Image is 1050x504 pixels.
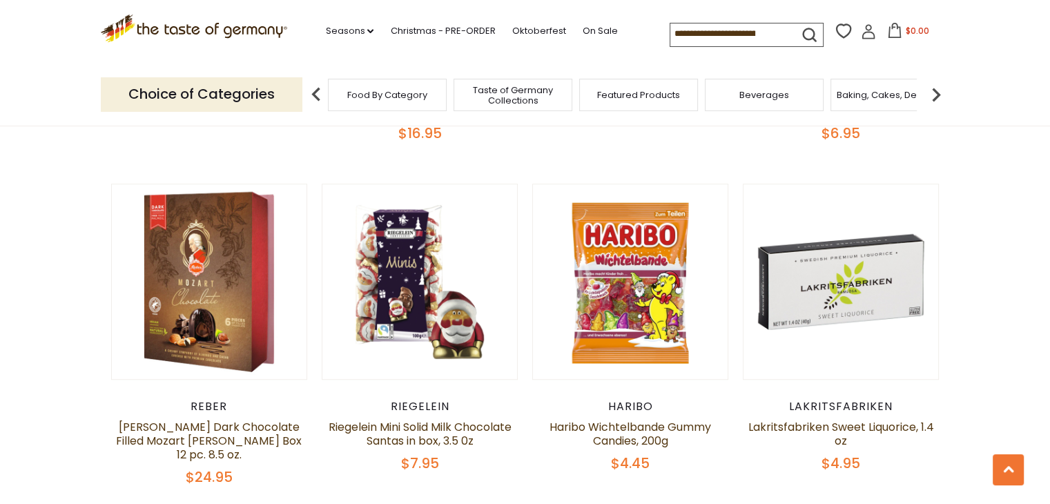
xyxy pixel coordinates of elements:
[922,81,950,108] img: next arrow
[739,90,789,100] a: Beverages
[879,23,937,43] button: $0.00
[837,90,944,100] a: Baking, Cakes, Desserts
[821,454,860,473] span: $4.95
[582,23,617,39] a: On Sale
[322,400,518,414] div: Riegelein
[743,184,939,380] img: Lakritsfabriken Sweet Liquorice, 1.4 oz
[905,25,929,37] span: $0.00
[400,454,438,473] span: $7.95
[186,467,233,487] span: $24.95
[512,23,565,39] a: Oktoberfest
[101,77,302,111] p: Choice of Categories
[743,400,940,414] div: Lakritsfabriken
[325,23,373,39] a: Seasons
[458,85,568,106] a: Taste of Germany Collections
[111,400,308,414] div: Reber
[302,81,330,108] img: previous arrow
[821,124,860,143] span: $6.95
[112,184,307,380] img: Reber Dark Chocolate Filled Mozart Kugel Box 12 pc. 8.5 oz.
[322,184,518,380] img: Riegelein Mini Solid Milk Chocolate Santas in box, 3.5 0z
[328,419,511,449] a: Riegelein Mini Solid Milk Chocolate Santas in box, 3.5 0z
[398,124,441,143] span: $16.95
[748,419,934,449] a: Lakritsfabriken Sweet Liquorice, 1.4 oz
[611,454,650,473] span: $4.45
[347,90,427,100] a: Food By Category
[390,23,495,39] a: Christmas - PRE-ORDER
[597,90,680,100] a: Featured Products
[533,184,728,380] img: Haribo Wichtelbande Gummy Candies, 200g
[550,419,711,449] a: Haribo Wichtelbande Gummy Candies, 200g
[116,419,302,463] a: [PERSON_NAME] Dark Chocolate Filled Mozart [PERSON_NAME] Box 12 pc. 8.5 oz.
[532,400,729,414] div: Haribo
